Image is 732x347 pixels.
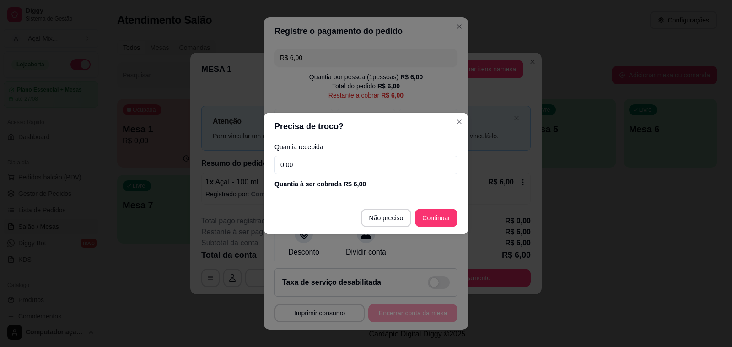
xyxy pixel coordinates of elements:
button: Close [452,114,467,129]
header: Precisa de troco? [264,113,468,140]
button: Não preciso [361,209,412,227]
div: Quantia à ser cobrada R$ 6,00 [274,179,457,189]
label: Quantia recebida [274,144,457,150]
button: Continuar [415,209,457,227]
